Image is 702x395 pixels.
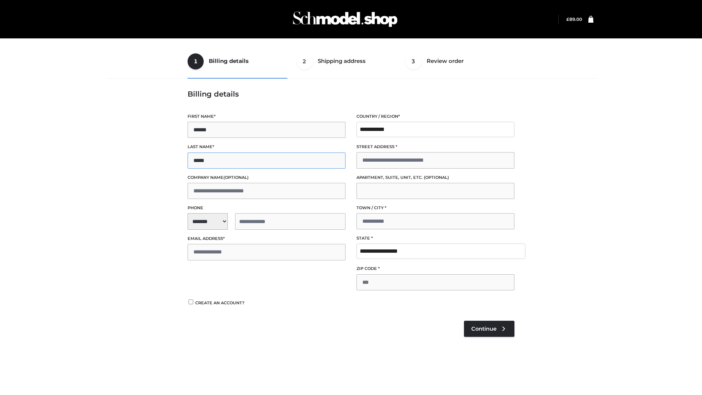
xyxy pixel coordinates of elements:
img: Schmodel Admin 964 [290,5,400,34]
a: £89.00 [566,16,582,22]
span: Continue [471,326,497,332]
label: Company name [188,174,346,181]
bdi: 89.00 [566,16,582,22]
label: ZIP Code [356,265,514,272]
span: (optional) [223,175,249,180]
label: Street address [356,143,514,150]
label: Email address [188,235,346,242]
label: Phone [188,204,346,211]
input: Create an account? [188,300,194,304]
span: (optional) [424,175,449,180]
label: Last name [188,143,346,150]
h3: Billing details [188,90,514,98]
label: State [356,235,514,242]
label: First name [188,113,346,120]
label: Country / Region [356,113,514,120]
label: Apartment, suite, unit, etc. [356,174,514,181]
a: Continue [464,321,514,337]
label: Town / City [356,204,514,211]
span: Create an account? [195,300,245,305]
span: £ [566,16,569,22]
